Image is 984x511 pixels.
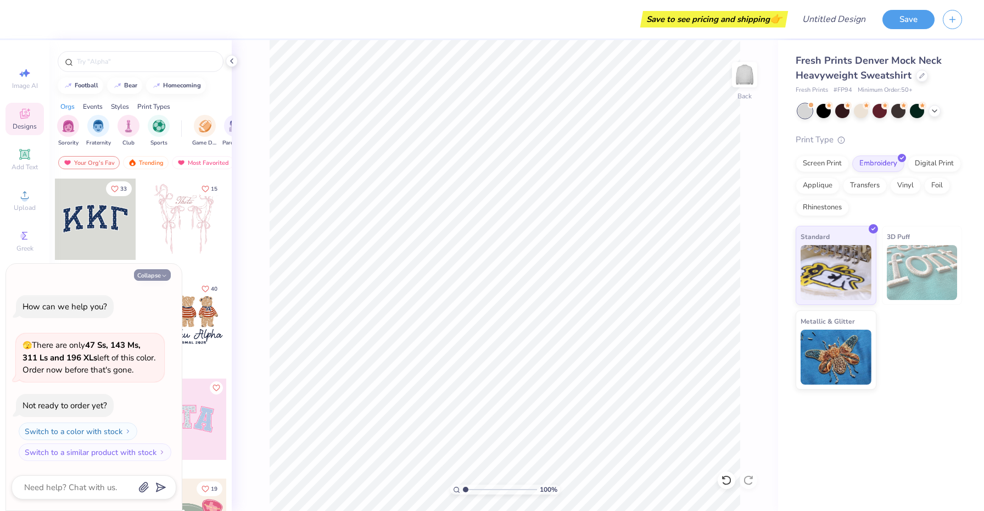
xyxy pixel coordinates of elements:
button: Collapse [134,269,171,281]
div: Transfers [843,177,887,194]
img: Sorority Image [62,120,75,132]
div: Styles [111,102,129,112]
span: Designs [13,122,37,131]
span: 40 [211,286,217,292]
div: filter for Game Day [192,115,217,147]
span: 19 [211,486,217,492]
button: Save [882,10,935,29]
div: homecoming [163,82,201,88]
div: filter for Club [118,115,139,147]
img: Back [734,64,756,86]
span: 3D Puff [887,231,910,242]
div: Most Favorited [172,156,234,169]
button: Like [106,181,132,196]
img: Switch to a color with stock [125,428,131,435]
div: filter for Sorority [57,115,79,147]
div: Orgs [60,102,75,112]
span: 🫣 [23,340,32,351]
button: Switch to a similar product with stock [19,443,171,461]
span: Image AI [12,81,38,90]
div: Digital Print [908,155,961,172]
img: Fraternity Image [92,120,104,132]
span: Metallic & Glitter [801,315,855,327]
span: Fresh Prints [796,86,828,95]
div: Save to see pricing and shipping [643,11,785,27]
button: filter button [86,115,111,147]
img: Club Image [122,120,135,132]
button: filter button [192,115,217,147]
img: trend_line.gif [152,82,161,89]
span: Sports [150,139,167,147]
button: filter button [57,115,79,147]
img: Sports Image [153,120,165,132]
input: Untitled Design [793,8,874,30]
button: Like [197,281,222,296]
span: Parent's Weekend [222,139,248,147]
div: How can we help you? [23,301,107,312]
div: Vinyl [890,177,921,194]
span: Add Text [12,163,38,171]
span: 100 % [540,485,557,495]
span: 👉 [770,12,782,25]
strong: 47 Ss, 143 Ms, 311 Ls and 196 XLs [23,340,141,363]
div: Print Types [137,102,170,112]
span: 33 [120,186,127,192]
button: bear [107,77,142,94]
img: trend_line.gif [113,82,122,89]
span: Fraternity [86,139,111,147]
div: filter for Parent's Weekend [222,115,248,147]
div: Screen Print [796,155,849,172]
img: Metallic & Glitter [801,330,871,385]
div: Applique [796,177,840,194]
input: Try "Alpha" [76,56,216,67]
span: # FP94 [834,86,852,95]
div: Your Org's Fav [58,156,120,169]
span: There are only left of this color. Order now before that's gone. [23,340,155,375]
img: trend_line.gif [64,82,72,89]
img: trending.gif [128,159,137,166]
button: Like [197,181,222,196]
button: football [58,77,103,94]
img: most_fav.gif [177,159,186,166]
img: Game Day Image [199,120,211,132]
div: Back [737,91,752,101]
img: most_fav.gif [63,159,72,166]
img: Standard [801,245,871,300]
img: Parent's Weekend Image [229,120,242,132]
button: Like [210,381,223,395]
span: Game Day [192,139,217,147]
div: Rhinestones [796,199,849,216]
div: Embroidery [852,155,904,172]
span: Sorority [58,139,79,147]
div: Not ready to order yet? [23,400,107,411]
button: Switch to a color with stock [19,423,137,440]
span: Minimum Order: 50 + [858,86,913,95]
img: 3D Puff [887,245,958,300]
span: Upload [14,203,36,212]
img: Switch to a similar product with stock [159,449,165,456]
div: bear [124,82,137,88]
span: Club [122,139,135,147]
span: Greek [16,244,33,253]
div: Events [83,102,103,112]
div: Trending [123,156,169,169]
div: filter for Fraternity [86,115,111,147]
div: Print Type [796,134,962,146]
button: filter button [222,115,248,147]
div: football [75,82,98,88]
button: filter button [118,115,139,147]
span: Standard [801,231,830,242]
div: filter for Sports [148,115,170,147]
div: Foil [924,177,950,194]
button: Like [197,481,222,496]
button: homecoming [146,77,206,94]
button: filter button [148,115,170,147]
span: Fresh Prints Denver Mock Neck Heavyweight Sweatshirt [796,54,942,82]
span: 15 [211,186,217,192]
